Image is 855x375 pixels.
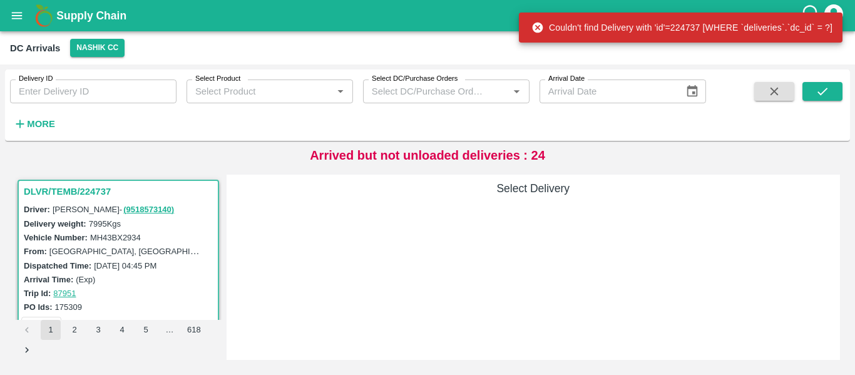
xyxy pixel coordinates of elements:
label: Trip Id: [24,289,51,298]
button: Choose date [680,80,704,103]
button: Go to page 5 [136,320,156,340]
label: Driver: [24,205,50,214]
div: DC Arrivals [10,40,60,56]
div: customer-support [801,4,822,27]
p: Arrived but not unloaded deliveries : 24 [310,146,545,165]
input: Select DC/Purchase Orders [367,83,489,100]
div: … [160,324,180,336]
label: Vehicle Number: [24,233,88,242]
input: Select Product [190,83,329,100]
button: Open [332,83,349,100]
label: (Exp) [76,275,95,284]
span: [PERSON_NAME] - [53,205,175,214]
div: Couldn't find Delivery with 'id'=224737 [WHERE `deliveries`.`dc_id` = ?] [531,16,832,39]
label: Dispatched Time: [24,261,91,270]
div: account of current user [822,3,845,29]
button: Go to next page [17,340,37,360]
button: Open [508,83,525,100]
label: Delivery ID [19,74,53,84]
a: 87951 [53,289,76,298]
strong: More [27,119,55,129]
button: Go to page 4 [112,320,132,340]
label: Select DC/Purchase Orders [372,74,458,84]
label: [GEOGRAPHIC_DATA], [GEOGRAPHIC_DATA], [GEOGRAPHIC_DATA], [GEOGRAPHIC_DATA], [GEOGRAPHIC_DATA] [49,246,491,256]
label: 7995 Kgs [89,219,121,229]
input: Arrival Date [540,80,676,103]
button: page 1 [41,320,61,340]
button: Go to page 3 [88,320,108,340]
h6: Select Delivery [232,180,836,197]
a: (9518573140) [123,205,174,214]
label: Select Product [195,74,240,84]
a: Supply Chain [56,7,801,24]
input: Enter Delivery ID [10,80,177,103]
label: [DATE] 04:45 PM [94,261,156,270]
label: Delivery weight: [24,219,86,229]
img: logo [31,3,56,28]
button: More [10,113,58,135]
label: MH43BX2934 [90,233,141,242]
label: Arrival Date [548,74,585,84]
label: From: [24,247,47,256]
label: 175309 [55,302,82,312]
label: Arrival Time: [24,275,73,284]
b: Supply Chain [56,9,126,22]
button: Select DC [70,39,125,57]
label: PO Ids: [24,302,53,312]
button: Go to page 2 [64,320,84,340]
nav: pagination navigation [15,320,222,360]
button: open drawer [3,1,31,30]
h3: DLVR/TEMB/224737 [24,183,217,200]
button: Go to page 618 [183,320,205,340]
